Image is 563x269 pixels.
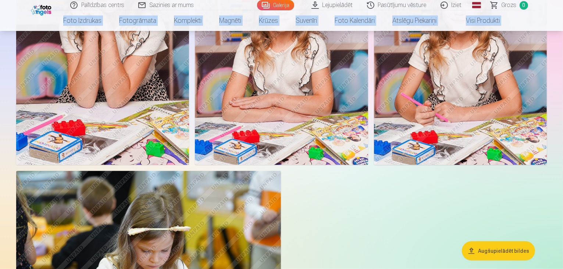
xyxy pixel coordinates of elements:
span: Grozs [502,1,517,10]
img: /fa1 [31,3,53,15]
button: Augšupielādēt bildes [462,241,535,260]
a: Foto izdrukas [54,10,110,31]
span: 0 [520,1,528,10]
a: Foto kalendāri [326,10,384,31]
a: Magnēti [210,10,250,31]
a: Atslēgu piekariņi [384,10,445,31]
a: Komplekti [165,10,210,31]
a: Suvenīri [287,10,326,31]
a: Fotogrāmata [110,10,165,31]
a: Krūzes [250,10,287,31]
a: Visi produkti [445,10,509,31]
